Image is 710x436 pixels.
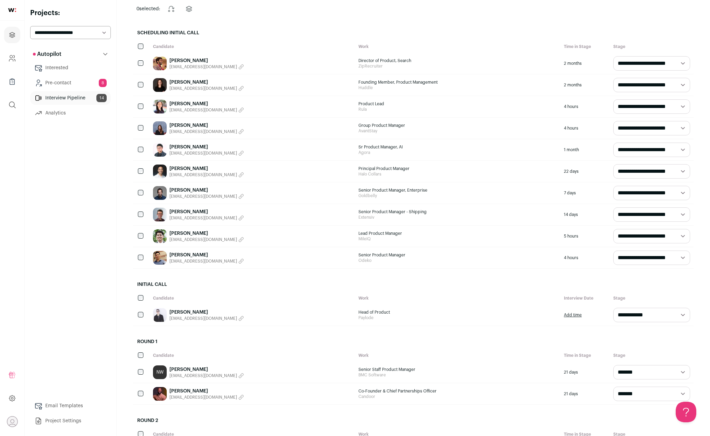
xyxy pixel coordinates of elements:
[610,40,694,53] div: Stage
[610,292,694,304] div: Stage
[169,187,244,194] a: [PERSON_NAME]
[358,209,557,215] span: Senior Product Manager - Shipping
[169,57,244,64] a: [PERSON_NAME]
[153,100,167,113] img: d8cebf34e4f024cfdb3d0fc9c8edf8ed7b398841c8bcbe1a54f0ccc9ab287e5d.jpg
[560,349,610,362] div: Time in Stage
[169,395,237,400] span: [EMAIL_ADDRESS][DOMAIN_NAME]
[169,309,244,316] a: [PERSON_NAME]
[153,121,167,135] img: 4bd04461b972e4e6e071de63c00bd977fdcc87e33199308e8647598750e450b7.jpg
[30,61,111,75] a: Interested
[153,186,167,200] img: 381ff24bf86d55b3ffac5b1fa2c3980db22cfa1c41c54905deaf4b58fd87a3e2.jpg
[169,366,244,373] a: [PERSON_NAME]
[153,143,167,157] img: ad7dbf52785b066b15d46504250639d329054dcae0751a870b6e04efb8374fb3
[169,172,244,178] button: [EMAIL_ADDRESS][DOMAIN_NAME]
[358,388,557,394] span: Co-Founder & Chief Partnerships Officer
[169,144,244,150] a: [PERSON_NAME]
[169,64,244,70] button: [EMAIL_ADDRESS][DOMAIN_NAME]
[355,349,560,362] div: Work
[560,96,610,117] div: 4 hours
[4,73,20,90] a: Company Lists
[560,292,610,304] div: Interview Date
[99,79,107,87] span: 8
[564,312,582,318] a: Add time
[153,78,167,92] img: 4c41222cf398a7958203c89aaf5f50431e4c3c636cdeb9b0923678b61e4d8198
[358,58,557,63] span: Director of Product, Search
[169,165,244,172] a: [PERSON_NAME]
[169,150,237,156] span: [EMAIL_ADDRESS][DOMAIN_NAME]
[30,106,111,120] a: Analytics
[560,74,610,96] div: 2 months
[133,277,694,292] h2: Initial Call
[358,252,557,258] span: Senior Product Manager
[169,373,244,378] button: [EMAIL_ADDRESS][DOMAIN_NAME]
[358,394,557,399] span: Candoor
[560,362,610,383] div: 21 days
[153,387,167,401] img: 45dd9c8be9be96c8a8434fce77564633285e849b8c23ee88e95ed37f26987c81
[133,25,694,40] h2: Scheduling Initial Call
[358,63,557,69] span: ZipRecruiter
[358,80,557,85] span: Founding Member, Product Management
[169,237,244,242] button: [EMAIL_ADDRESS][DOMAIN_NAME]
[169,208,244,215] a: [PERSON_NAME]
[169,122,244,129] a: [PERSON_NAME]
[560,204,610,225] div: 14 days
[30,47,111,61] button: Autopilot
[169,86,237,91] span: [EMAIL_ADDRESS][DOMAIN_NAME]
[169,395,244,400] button: [EMAIL_ADDRESS][DOMAIN_NAME]
[4,50,20,66] a: Company and ATS Settings
[169,237,237,242] span: [EMAIL_ADDRESS][DOMAIN_NAME]
[30,8,111,18] h2: Projects:
[169,252,244,258] a: [PERSON_NAME]
[358,258,557,263] span: Odeko
[358,123,557,128] span: Group Product Manager
[358,150,557,155] span: Agora
[96,94,107,102] span: 14
[153,57,167,70] img: 5be91be3e4e232e1ea327bc5bc506c41762dcacfbd3857fd2b57a65714c7300f
[169,258,237,264] span: [EMAIL_ADDRESS][DOMAIN_NAME]
[150,349,355,362] div: Candidate
[358,166,557,171] span: Principal Product Manager
[8,8,16,12] img: wellfound-shorthand-0d5821cbd27db2630d0214b213865d53afaa358527fdda9d0ea32b1df1b89c2c.svg
[30,91,111,105] a: Interview Pipeline14
[358,171,557,177] span: Halo Collars
[560,139,610,160] div: 1 month
[7,416,18,427] button: Open dropdown
[169,129,244,134] button: [EMAIL_ADDRESS][DOMAIN_NAME]
[560,247,610,268] div: 4 hours
[358,85,557,90] span: Huddle
[150,292,355,304] div: Candidate
[137,5,160,12] span: selected:
[153,229,167,243] img: e2e7e80c20b3e268f7d78b08ca2657b93b3d58e6afc38433cb1855ddd3e529cd.jpg
[676,402,696,422] iframe: Help Scout Beacon - Open
[169,230,244,237] a: [PERSON_NAME]
[30,76,111,90] a: Pre-contact8
[358,236,557,242] span: MileIQ
[30,414,111,428] a: Project Settings
[133,334,694,349] h2: Round 1
[358,310,557,315] span: Head of Product
[358,231,557,236] span: Lead Product Manager
[358,144,557,150] span: Sr Product Manager, AI
[150,40,355,53] div: Candidate
[153,365,167,379] a: NW
[358,372,557,378] span: BMC Software
[30,399,111,413] a: Email Templates
[169,79,244,86] a: [PERSON_NAME]
[169,86,244,91] button: [EMAIL_ADDRESS][DOMAIN_NAME]
[169,215,244,221] button: [EMAIL_ADDRESS][DOMAIN_NAME]
[133,413,694,428] h2: Round 2
[169,194,237,199] span: [EMAIL_ADDRESS][DOMAIN_NAME]
[560,383,610,404] div: 21 days
[358,193,557,198] span: Goldbelly
[358,367,557,372] span: Senior Staff Product Manager
[358,187,557,193] span: Senior Product Manager, Enterprise
[169,316,237,321] span: [EMAIL_ADDRESS][DOMAIN_NAME]
[355,40,560,53] div: Work
[169,388,244,395] a: [PERSON_NAME]
[169,258,244,264] button: [EMAIL_ADDRESS][DOMAIN_NAME]
[560,53,610,74] div: 2 months
[358,315,557,320] span: Paylode
[169,107,244,113] button: [EMAIL_ADDRESS][DOMAIN_NAME]
[169,373,237,378] span: [EMAIL_ADDRESS][DOMAIN_NAME]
